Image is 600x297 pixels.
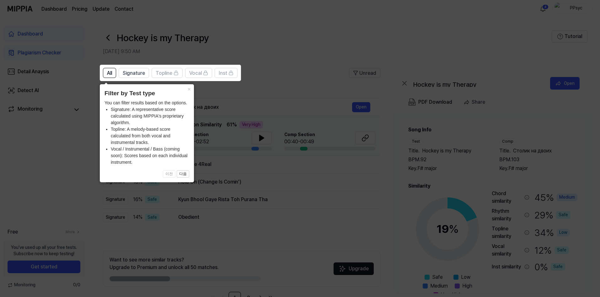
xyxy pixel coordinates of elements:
[119,68,149,78] button: Signature
[152,68,183,78] button: Topline
[184,84,194,93] button: Close
[104,100,189,166] div: You can filter results based on the options.
[107,69,112,77] span: All
[219,69,227,77] span: Inst
[156,69,172,77] span: Topline
[185,68,212,78] button: Vocal
[103,68,116,78] button: All
[111,146,189,166] li: Vocal / Instrumental / Bass (coming soon): Scores based on each individual instrument.
[215,68,238,78] button: Inst
[177,170,189,178] button: 다음
[123,69,145,77] span: Signature
[111,126,189,146] li: Topline: A melody-based score calculated from both vocal and instrumental tracks.
[189,69,202,77] span: Vocal
[104,89,189,98] header: Filter by Test type
[111,106,189,126] li: Signature: A representative score calculated using MIPPIA's proprietary algorithm.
